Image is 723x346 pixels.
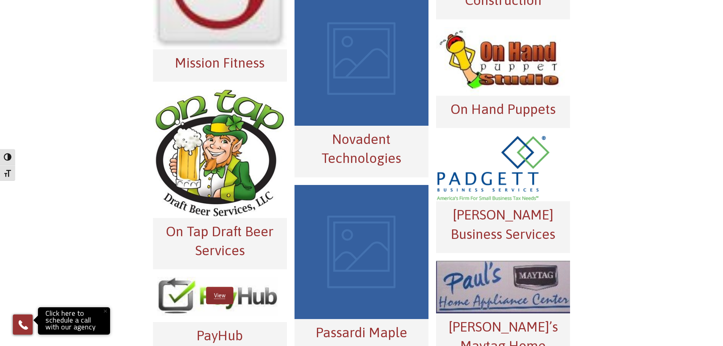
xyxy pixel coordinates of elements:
h2: On Hand Puppets [440,100,566,118]
h2: Passardi Maple [298,323,425,342]
h2: Mission Fitness [157,53,283,72]
h2: PayHub [157,326,283,345]
h2: [PERSON_NAME] Business Services [440,205,566,243]
h2: Novadent Technologies [298,130,425,168]
h2: On Tap Draft Beer Services [157,222,283,260]
img: Phone icon [17,319,29,331]
a: View [206,287,233,304]
button: Close [97,303,113,319]
p: Click here to schedule a call with our agency [40,309,108,333]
